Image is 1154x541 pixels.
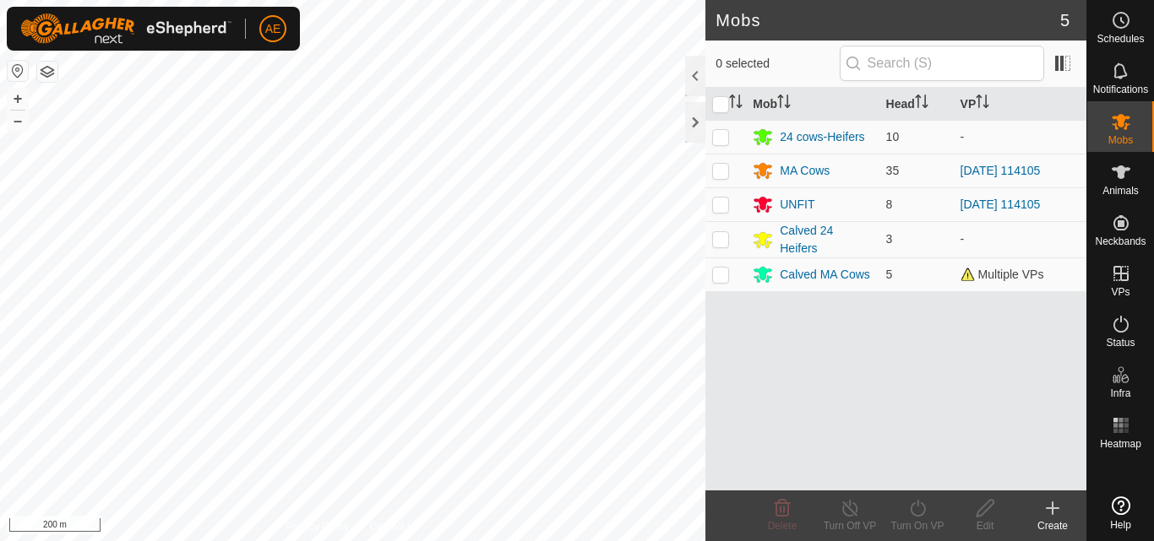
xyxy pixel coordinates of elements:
[729,97,743,111] p-sorticon: Activate to sort
[1095,236,1146,246] span: Neckbands
[954,88,1086,121] th: VP
[840,46,1044,81] input: Search (S)
[265,20,281,38] span: AE
[886,268,893,281] span: 5
[768,520,797,532] span: Delete
[369,519,419,534] a: Contact Us
[1087,490,1154,537] a: Help
[1100,439,1141,449] span: Heatmap
[780,162,830,180] div: MA Cows
[1102,186,1139,196] span: Animals
[886,232,893,246] span: 3
[1110,520,1131,530] span: Help
[780,128,864,146] div: 24 cows-Heifers
[8,111,28,131] button: –
[780,266,870,284] div: Calved MA Cows
[886,130,900,143] span: 10
[780,196,814,214] div: UNFIT
[8,89,28,109] button: +
[884,518,951,533] div: Turn On VP
[1111,287,1130,297] span: VPs
[1106,338,1135,348] span: Status
[1110,388,1130,398] span: Infra
[716,10,1060,30] h2: Mobs
[1093,84,1148,95] span: Notifications
[286,519,350,534] a: Privacy Policy
[951,518,1019,533] div: Edit
[886,164,900,177] span: 35
[37,62,57,82] button: Map Layers
[961,164,1041,177] a: [DATE] 114105
[8,61,28,81] button: Reset Map
[746,88,879,121] th: Mob
[976,97,989,111] p-sorticon: Activate to sort
[780,222,872,257] div: Calved 24 Heifers
[716,55,839,73] span: 0 selected
[1019,518,1086,533] div: Create
[816,518,884,533] div: Turn Off VP
[879,88,954,121] th: Head
[1097,34,1144,44] span: Schedules
[961,197,1041,211] a: [DATE] 114105
[886,197,893,211] span: 8
[954,221,1086,257] td: -
[1060,8,1070,33] span: 5
[1108,135,1133,145] span: Mobs
[915,97,928,111] p-sorticon: Activate to sort
[961,268,1044,281] span: Multiple VPs
[777,97,791,111] p-sorticon: Activate to sort
[20,14,231,44] img: Gallagher Logo
[954,120,1086,154] td: -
